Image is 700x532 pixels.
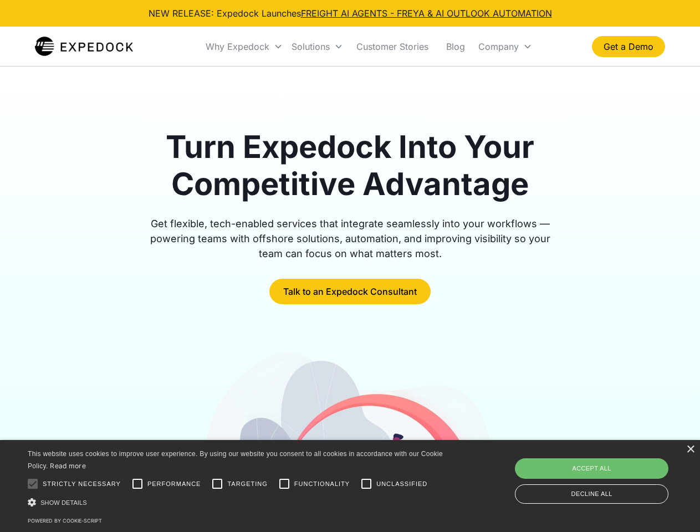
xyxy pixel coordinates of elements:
[50,462,86,470] a: Read more
[43,479,121,489] span: Strictly necessary
[137,216,563,261] div: Get flexible, tech-enabled services that integrate seamlessly into your workflows — powering team...
[201,28,287,65] div: Why Expedock
[269,279,431,304] a: Talk to an Expedock Consultant
[40,499,87,506] span: Show details
[592,36,665,57] a: Get a Demo
[35,35,133,58] a: home
[474,28,537,65] div: Company
[28,497,447,508] div: Show details
[301,8,552,19] a: FREIGHT AI AGENTS - FREYA & AI OUTLOOK AUTOMATION
[28,450,443,470] span: This website uses cookies to improve user experience. By using our website you consent to all coo...
[437,28,474,65] a: Blog
[227,479,267,489] span: Targeting
[28,518,102,524] a: Powered by cookie-script
[478,41,519,52] div: Company
[206,41,269,52] div: Why Expedock
[137,129,563,203] h1: Turn Expedock Into Your Competitive Advantage
[287,28,348,65] div: Solutions
[376,479,427,489] span: Unclassified
[515,412,700,532] iframe: Chat Widget
[348,28,437,65] a: Customer Stories
[147,479,201,489] span: Performance
[35,35,133,58] img: Expedock Logo
[294,479,350,489] span: Functionality
[149,7,552,20] div: NEW RELEASE: Expedock Launches
[292,41,330,52] div: Solutions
